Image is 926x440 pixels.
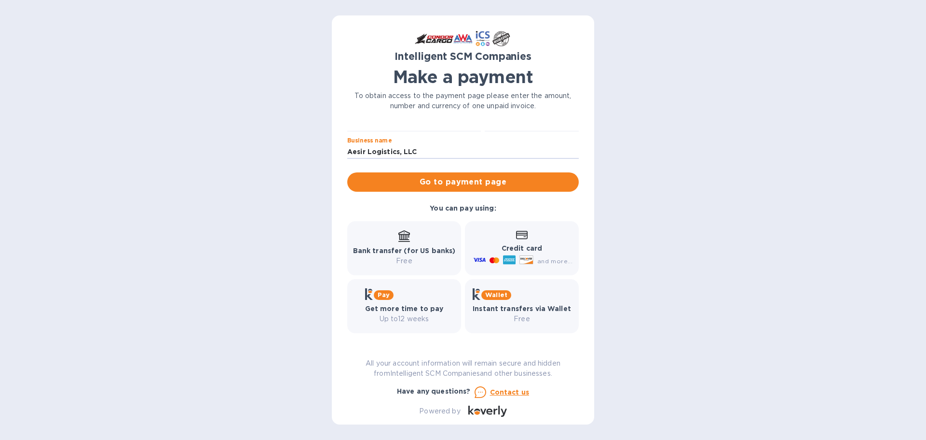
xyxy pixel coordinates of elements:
[473,305,571,312] b: Instant transfers via Wallet
[378,291,390,298] b: Pay
[537,257,572,265] span: and more...
[365,314,444,324] p: Up to 12 weeks
[347,358,579,379] p: All your account information will remain secure and hidden from Intelligent SCM Companies and oth...
[473,314,571,324] p: Free
[365,305,444,312] b: Get more time to pay
[490,388,530,396] u: Contact us
[355,176,571,188] span: Go to payment page
[430,204,496,212] b: You can pay using:
[347,172,579,192] button: Go to payment page
[353,247,456,255] b: Bank transfer (for US banks)
[502,244,542,252] b: Credit card
[353,256,456,266] p: Free
[485,291,507,298] b: Wallet
[419,406,460,416] p: Powered by
[347,138,392,143] label: Business name
[397,387,471,395] b: Have any questions?
[395,50,531,62] b: Intelligent SCM Companies
[347,145,579,159] input: Enter business name
[347,91,579,111] p: To obtain access to the payment page please enter the amount, number and currency of one unpaid i...
[347,67,579,87] h1: Make a payment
